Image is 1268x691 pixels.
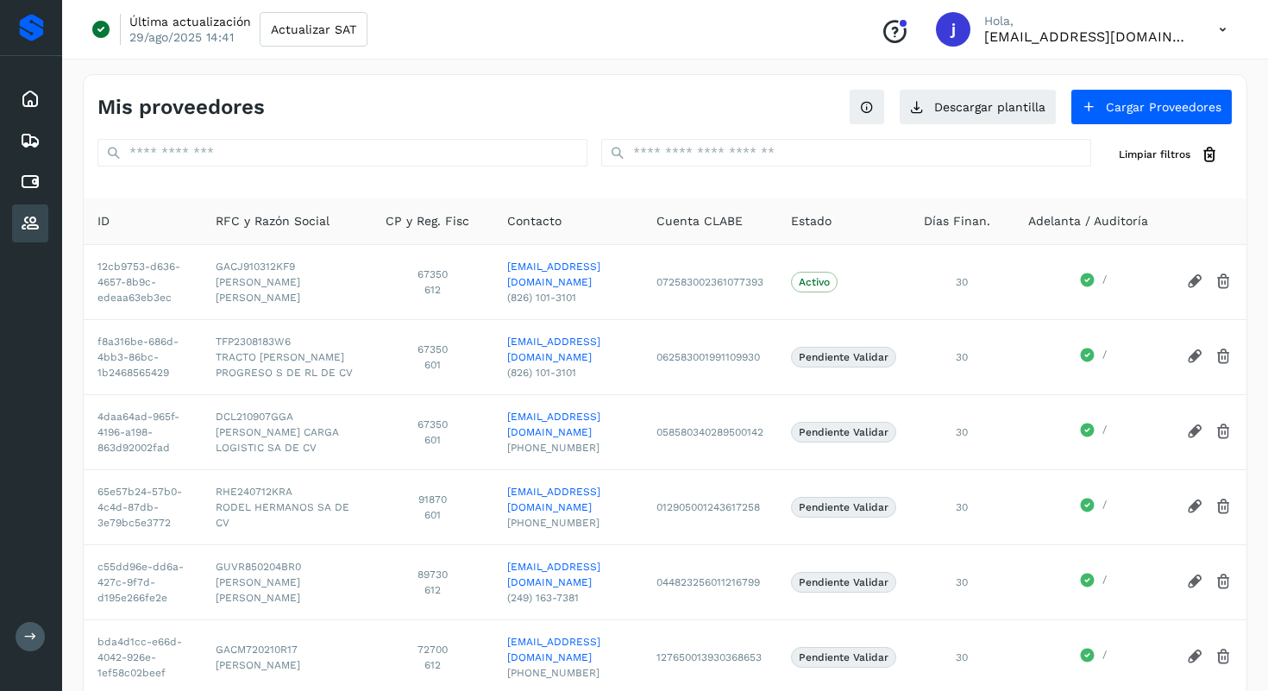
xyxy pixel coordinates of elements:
span: Limpiar filtros [1119,147,1190,162]
span: [PERSON_NAME] [PERSON_NAME] [216,575,358,606]
span: Contacto [507,212,562,230]
p: Pendiente Validar [799,426,888,438]
td: 058580340289500142 [643,394,777,469]
td: 044823256011216799 [643,544,777,619]
button: Limpiar filtros [1105,139,1233,171]
span: 67350 [386,417,480,432]
div: Proveedores [12,204,48,242]
p: Pendiente Validar [799,351,888,363]
p: Hola, [984,14,1191,28]
span: 89730 [386,567,480,582]
span: 91870 [386,492,480,507]
div: Embarques [12,122,48,160]
span: 612 [386,582,480,598]
span: RHE240712KRA [216,484,358,499]
p: Pendiente Validar [799,576,888,588]
p: Última actualización [129,14,251,29]
td: 12cb9753-d636-4657-8b9c-edeaa63eb3ec [84,244,202,319]
span: 601 [386,432,480,448]
span: GUVR850204BR0 [216,559,358,575]
span: [PERSON_NAME] [PERSON_NAME] [216,274,358,305]
td: c55dd96e-dd6a-427c-9f7d-d195e266fe2e [84,544,202,619]
span: 30 [956,276,968,288]
span: TFP2308183W6 [216,334,358,349]
span: Actualizar SAT [271,23,356,35]
span: 30 [956,576,968,588]
button: Cargar Proveedores [1070,89,1233,125]
button: Actualizar SAT [260,12,367,47]
td: 062583001991109930 [643,319,777,394]
span: Días Finan. [924,212,990,230]
button: Descargar plantilla [899,89,1057,125]
div: / [1028,647,1158,668]
span: DCL210907GGA [216,409,358,424]
span: 612 [386,282,480,298]
span: Cuenta CLABE [656,212,743,230]
td: 4daa64ad-965f-4196-a198-863d92002fad [84,394,202,469]
span: GACM720210R17 [216,642,358,657]
h4: Mis proveedores [97,95,265,120]
p: jemurillo_@hotmail.com [984,28,1191,45]
a: [EMAIL_ADDRESS][DOMAIN_NAME] [507,409,629,440]
span: GACJ910312KF9 [216,259,358,274]
span: 612 [386,657,480,673]
span: RODEL HERMANOS SA DE CV [216,499,358,531]
span: 72700 [386,642,480,657]
span: [PHONE_NUMBER] [507,440,629,455]
span: TRACTO [PERSON_NAME] PROGRESO S DE RL DE CV [216,349,358,380]
div: Cuentas por pagar [12,163,48,201]
a: [EMAIL_ADDRESS][DOMAIN_NAME] [507,259,629,290]
p: 29/ago/2025 14:41 [129,29,234,45]
span: (826) 101-3101 [507,365,629,380]
span: Estado [791,212,832,230]
a: [EMAIL_ADDRESS][DOMAIN_NAME] [507,559,629,590]
span: Adelanta / Auditoría [1028,212,1148,230]
span: (826) 101-3101 [507,290,629,305]
span: (249) 163-7381 [507,590,629,606]
span: [PERSON_NAME] [216,657,358,673]
td: 012905001243617258 [643,469,777,544]
span: [PERSON_NAME] CARGA LOGISTIC SA DE CV [216,424,358,455]
span: 601 [386,507,480,523]
span: [PHONE_NUMBER] [507,665,629,681]
div: / [1028,497,1158,518]
div: / [1028,422,1158,443]
td: f8a316be-686d-4bb3-86bc-1b2468565429 [84,319,202,394]
span: CP y Reg. Fisc [386,212,469,230]
a: [EMAIL_ADDRESS][DOMAIN_NAME] [507,334,629,365]
span: 30 [956,351,968,363]
span: ID [97,212,110,230]
td: 072583002361077393 [643,244,777,319]
a: [EMAIL_ADDRESS][DOMAIN_NAME] [507,634,629,665]
div: Inicio [12,80,48,118]
a: [EMAIL_ADDRESS][DOMAIN_NAME] [507,484,629,515]
span: 67350 [386,342,480,357]
div: / [1028,272,1158,292]
span: RFC y Razón Social [216,212,330,230]
p: Pendiente Validar [799,501,888,513]
span: 30 [956,651,968,663]
span: 30 [956,501,968,513]
td: 65e57b24-57b0-4c4d-87db-3e79bc5e3772 [84,469,202,544]
span: 67350 [386,267,480,282]
p: Activo [799,276,830,288]
p: Pendiente Validar [799,651,888,663]
div: / [1028,347,1158,367]
div: / [1028,572,1158,593]
span: 601 [386,357,480,373]
span: 30 [956,426,968,438]
span: [PHONE_NUMBER] [507,515,629,531]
